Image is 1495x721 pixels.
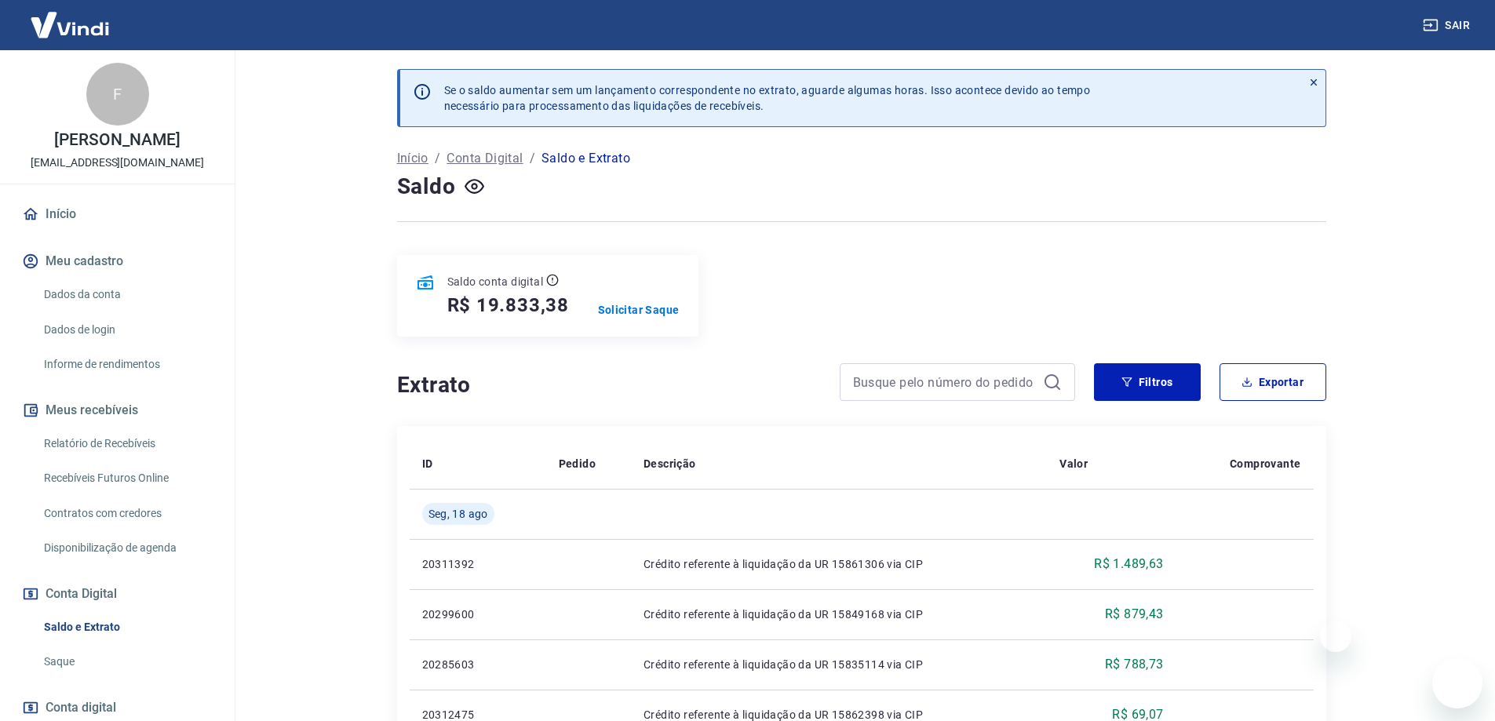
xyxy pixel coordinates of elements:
p: R$ 788,73 [1105,655,1164,674]
p: 20311392 [422,556,534,572]
p: Pedido [559,456,596,472]
a: Relatório de Recebíveis [38,428,216,460]
a: Conta Digital [447,149,523,168]
input: Busque pelo número do pedido [853,370,1037,394]
p: [PERSON_NAME] [54,132,180,148]
button: Sair [1420,11,1476,40]
p: Saldo conta digital [447,274,544,289]
p: [EMAIL_ADDRESS][DOMAIN_NAME] [31,155,204,171]
p: / [435,149,440,168]
a: Contratos com credores [38,497,216,530]
p: Crédito referente à liquidação da UR 15849168 via CIP [644,606,1034,622]
h4: Extrato [397,370,821,401]
a: Saldo e Extrato [38,611,216,643]
iframe: Fechar mensagem [1320,621,1351,652]
p: / [530,149,535,168]
p: Descrição [644,456,696,472]
p: Comprovante [1230,456,1300,472]
button: Meu cadastro [19,244,216,279]
p: Crédito referente à liquidação da UR 15861306 via CIP [644,556,1034,572]
p: 20285603 [422,657,534,672]
a: Recebíveis Futuros Online [38,462,216,494]
a: Solicitar Saque [598,302,680,318]
p: Crédito referente à liquidação da UR 15835114 via CIP [644,657,1034,672]
a: Informe de rendimentos [38,348,216,381]
h5: R$ 19.833,38 [447,293,570,318]
span: Conta digital [46,697,116,719]
p: Saldo e Extrato [541,149,630,168]
p: Se o saldo aumentar sem um lançamento correspondente no extrato, aguarde algumas horas. Isso acon... [444,82,1091,114]
p: ID [422,456,433,472]
a: Dados da conta [38,279,216,311]
p: R$ 1.489,63 [1094,555,1163,574]
h4: Saldo [397,171,456,202]
a: Saque [38,646,216,678]
p: Valor [1059,456,1088,472]
a: Início [19,197,216,231]
a: Disponibilização de agenda [38,532,216,564]
button: Exportar [1220,363,1326,401]
div: F [86,63,149,126]
a: Início [397,149,428,168]
img: Vindi [19,1,121,49]
a: Dados de login [38,314,216,346]
button: Filtros [1094,363,1201,401]
p: R$ 879,43 [1105,605,1164,624]
button: Conta Digital [19,577,216,611]
button: Meus recebíveis [19,393,216,428]
p: 20299600 [422,606,534,622]
iframe: Botão para abrir a janela de mensagens [1432,658,1482,708]
span: Seg, 18 ago [428,506,488,522]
